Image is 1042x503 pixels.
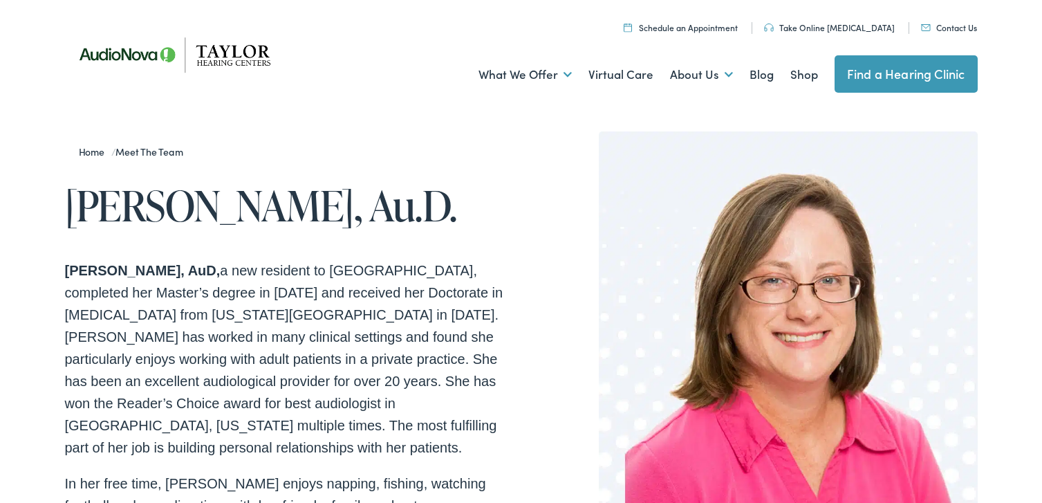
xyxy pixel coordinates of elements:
a: Meet the Team [115,145,189,158]
a: Shop [790,49,818,100]
p: a new resident to [GEOGRAPHIC_DATA], completed her Master’s degree in [DATE] and received her Doc... [65,259,521,459]
h1: [PERSON_NAME], Au.D. [65,183,521,228]
a: Find a Hearing Clinic [835,55,978,93]
a: What We Offer [478,49,572,100]
a: Home [79,145,111,158]
a: About Us [670,49,733,100]
a: Schedule an Appointment [624,21,738,33]
a: Virtual Care [588,49,653,100]
img: utility icon [921,24,931,31]
img: utility icon [624,23,632,32]
a: Take Online [MEDICAL_DATA] [764,21,895,33]
img: utility icon [764,24,774,32]
a: Contact Us [921,21,977,33]
strong: [PERSON_NAME], AuD, [65,263,221,278]
span: / [79,145,190,158]
a: Blog [750,49,774,100]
